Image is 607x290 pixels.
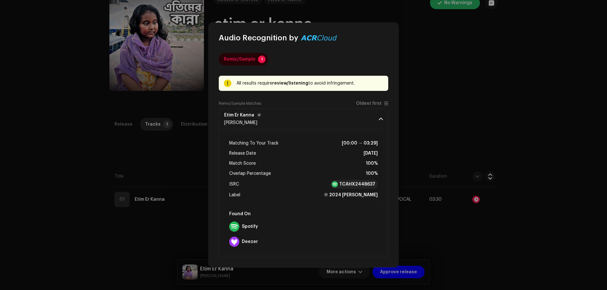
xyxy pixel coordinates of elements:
span: Orina Safa Khan [224,121,257,125]
p-accordion-header: Etim Er Kanna[PERSON_NAME] [219,109,388,129]
div: Found On [227,209,380,219]
strong: [DATE] [364,150,378,157]
strong: Etim Er Kanna [224,113,254,118]
p-togglebutton: Oldest first [356,101,388,106]
p-accordion-content: Etim Er Kanna[PERSON_NAME] [219,129,388,257]
span: Oldest first [356,101,382,106]
strong: [00:00 → 03:29] [342,139,378,147]
label: Remix/Sample Matches [219,101,261,106]
span: Label [229,191,240,199]
strong: Spotify [242,224,258,229]
p-badge: 1 [258,56,266,63]
span: ISRC [229,181,239,188]
span: Audio Recognition by [219,33,298,43]
strong: ℗ 2024 [PERSON_NAME] [324,191,378,199]
span: Match Score [229,160,256,167]
span: Release Date [229,150,256,157]
div: Remix/Sample [224,53,255,66]
span: Etim Er Kanna [224,113,262,118]
strong: Deezer [242,239,258,244]
strong: 100% [366,170,378,177]
span: Overlap Percentage [229,170,271,177]
strong: 100% [366,160,378,167]
span: Matching To Your Track [229,139,279,147]
strong: TCAHX2448637 [339,181,375,187]
div: All results require to avoid infringement. [236,80,383,87]
strong: review/listening [272,81,308,86]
